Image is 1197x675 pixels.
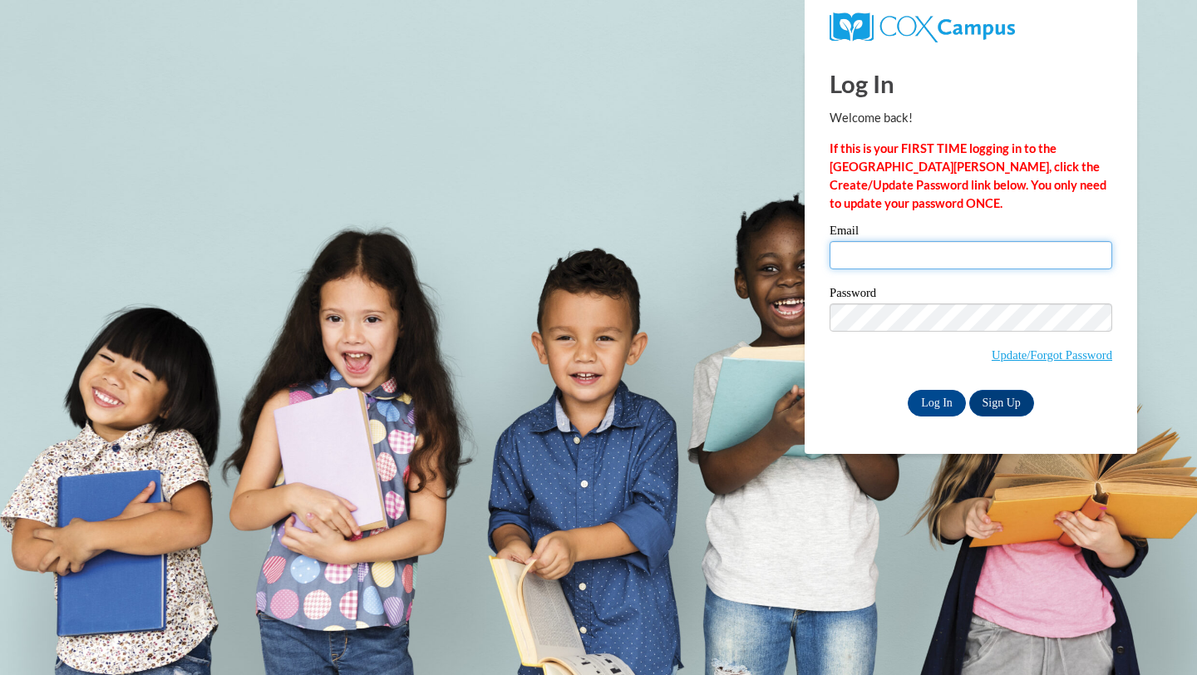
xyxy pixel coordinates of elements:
[830,141,1106,210] strong: If this is your FIRST TIME logging in to the [GEOGRAPHIC_DATA][PERSON_NAME], click the Create/Upd...
[969,390,1034,416] a: Sign Up
[830,224,1112,241] label: Email
[830,12,1015,42] img: COX Campus
[830,67,1112,101] h1: Log In
[830,287,1112,303] label: Password
[830,109,1112,127] p: Welcome back!
[830,19,1015,33] a: COX Campus
[908,390,966,416] input: Log In
[992,348,1112,362] a: Update/Forgot Password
